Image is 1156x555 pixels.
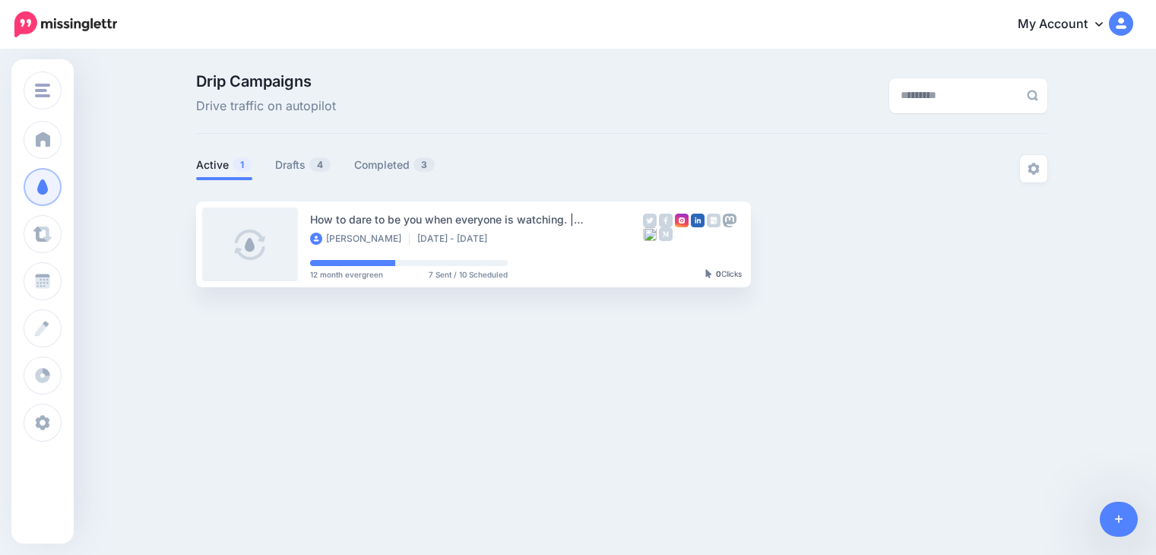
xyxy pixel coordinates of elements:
div: How to dare to be you when everyone is watching. | [PERSON_NAME] | TEDxCatólicaLisbonSBE - YouTube [310,211,643,228]
img: settings-grey.png [1028,163,1040,175]
span: Drive traffic on autopilot [196,97,336,116]
li: [PERSON_NAME] [310,233,410,245]
img: Missinglettr [14,11,117,37]
a: My Account [1002,6,1133,43]
img: medium-grey-square.png [659,227,673,241]
a: Drafts4 [275,156,331,174]
span: 3 [413,157,435,172]
a: Completed3 [354,156,435,174]
img: mastodon-grey-square.png [723,214,736,227]
img: facebook-grey-square.png [659,214,673,227]
img: instagram-square.png [675,214,689,227]
li: [DATE] - [DATE] [417,233,495,245]
span: 1 [233,157,252,172]
img: google_business-grey-square.png [707,214,721,227]
span: 7 Sent / 10 Scheduled [429,271,508,278]
img: bluesky-grey-square.png [643,227,657,241]
img: search-grey-6.png [1027,90,1038,101]
b: 0 [716,269,721,278]
img: linkedin-square.png [691,214,705,227]
a: Active1 [196,156,252,174]
span: 4 [309,157,331,172]
img: twitter-grey-square.png [643,214,657,227]
span: Drip Campaigns [196,74,336,89]
span: 12 month evergreen [310,271,383,278]
img: menu.png [35,84,50,97]
div: Clicks [705,270,742,279]
img: pointer-grey-darker.png [705,269,712,278]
